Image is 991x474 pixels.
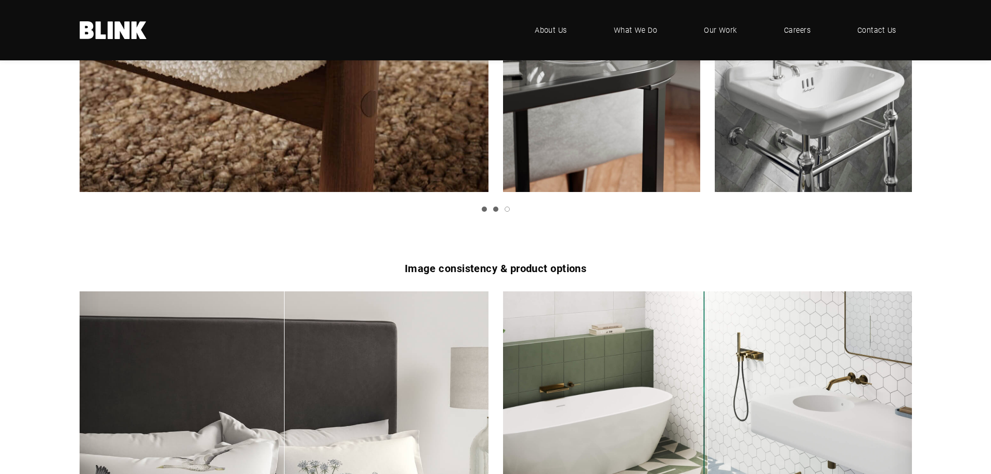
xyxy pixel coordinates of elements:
a: Contact Us [842,15,912,46]
span: Contact Us [857,24,896,36]
span: About Us [535,24,567,36]
a: Home [80,21,147,39]
span: Careers [784,24,810,36]
span: What We Do [614,24,658,36]
a: What We Do [598,15,673,46]
a: Slide 1 [482,207,487,212]
a: Slide 3 [505,207,510,212]
a: About Us [519,15,583,46]
a: Careers [768,15,826,46]
span: Our Work [704,24,737,36]
h1: Image consistency & product options [221,260,770,276]
a: Our Work [688,15,753,46]
a: Slide 2 [493,207,498,212]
